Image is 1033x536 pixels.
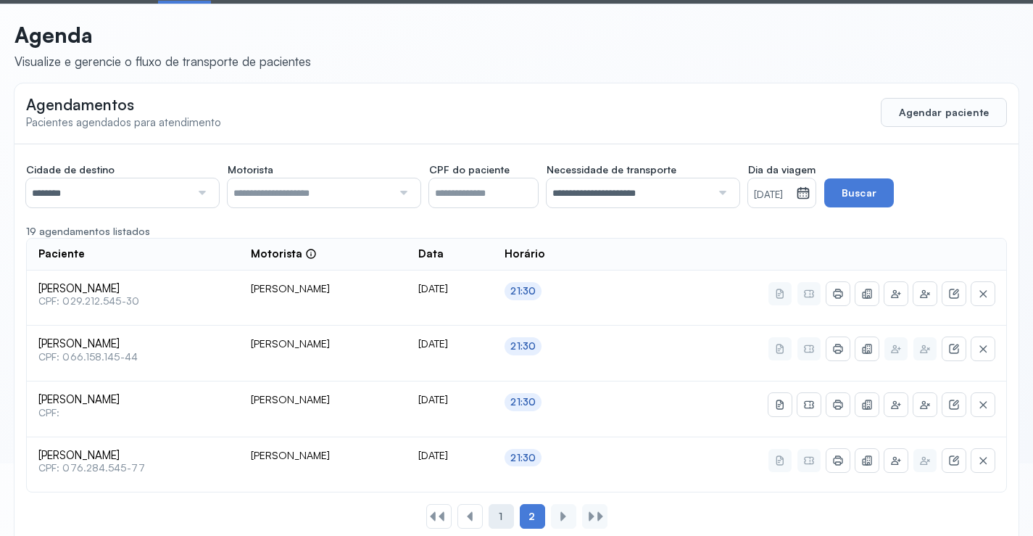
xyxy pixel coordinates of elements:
div: [DATE] [418,449,482,462]
span: Motorista [228,163,273,176]
div: 21:30 [510,396,536,408]
div: 19 agendamentos listados [26,225,1007,238]
span: Paciente [38,247,85,261]
span: Data [418,247,444,261]
div: [PERSON_NAME] [251,393,395,406]
div: 21:30 [510,285,536,297]
span: 1 [499,511,502,523]
span: [PERSON_NAME] [38,282,228,296]
span: CPF: 066.158.145-44 [38,351,228,363]
span: Agendamentos [26,95,134,114]
span: CPF: 029.212.545-30 [38,295,228,308]
div: [DATE] [418,393,482,406]
div: Motorista [251,247,317,261]
span: CPF: 076.284.545-77 [38,462,228,474]
span: [PERSON_NAME] [38,337,228,351]
span: [PERSON_NAME] [38,393,228,407]
div: [DATE] [418,337,482,350]
div: 21:30 [510,340,536,352]
span: 2 [528,510,535,523]
span: Pacientes agendados para atendimento [26,115,221,129]
button: Agendar paciente [881,98,1007,127]
span: Horário [505,247,545,261]
p: Agenda [14,22,311,48]
div: [DATE] [418,282,482,295]
span: CPF: [38,407,228,419]
span: CPF do paciente [429,163,510,176]
div: [PERSON_NAME] [251,282,395,295]
div: [PERSON_NAME] [251,337,395,350]
div: [PERSON_NAME] [251,449,395,462]
span: Dia da viagem [748,163,816,176]
span: Necessidade de transporte [547,163,676,176]
div: Visualize e gerencie o fluxo de transporte de pacientes [14,54,311,69]
small: [DATE] [754,188,790,202]
button: Buscar [824,178,894,207]
div: 21:30 [510,452,536,464]
span: [PERSON_NAME] [38,449,228,463]
span: Cidade de destino [26,163,115,176]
